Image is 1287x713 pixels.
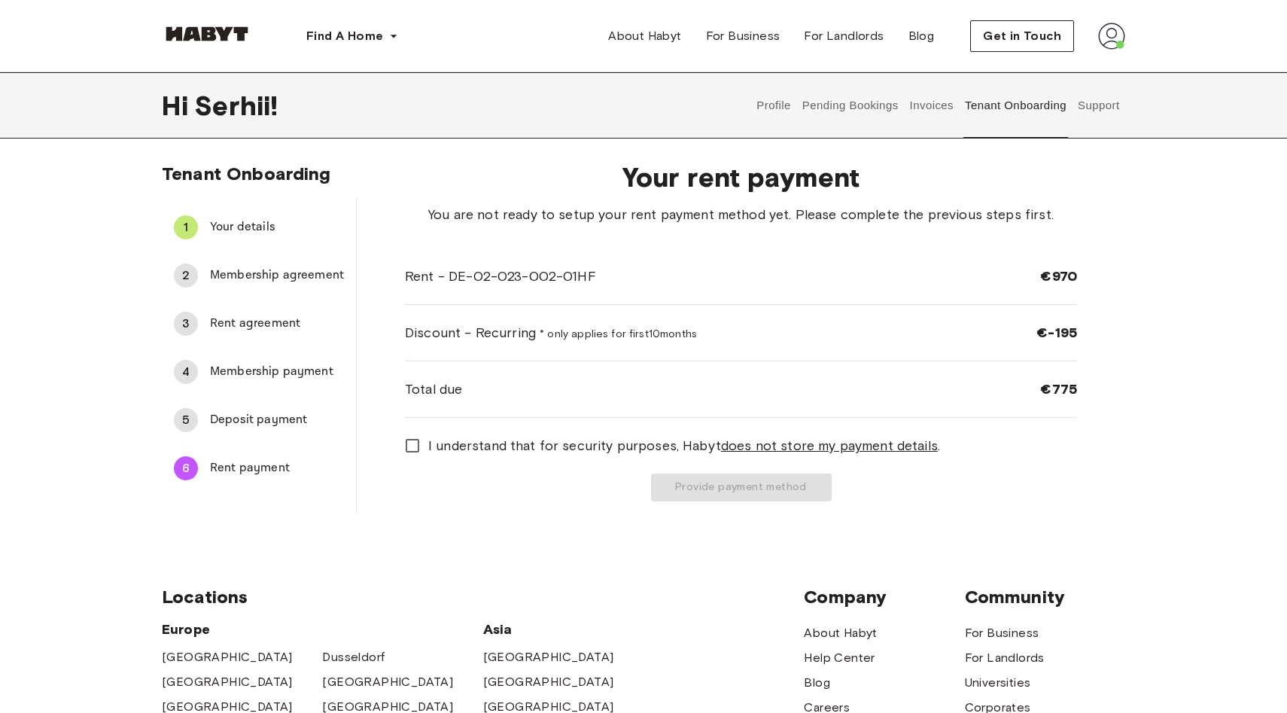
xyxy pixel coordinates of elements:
[963,72,1069,139] button: Tenant Onboarding
[210,315,344,333] span: Rent agreement
[792,21,896,51] a: For Landlords
[174,360,198,384] div: 4
[965,674,1031,692] a: Universities
[694,21,793,51] a: For Business
[294,21,410,51] button: Find A Home
[908,27,935,45] span: Blog
[194,90,278,121] span: Serhii !
[162,620,483,638] span: Europe
[162,354,356,390] div: 4Membership payment
[596,21,693,51] a: About Habyt
[1036,324,1077,342] span: €-195
[162,163,331,184] span: Tenant Onboarding
[804,649,875,667] a: Help Center
[210,218,344,236] span: Your details
[608,27,681,45] span: About Habyt
[162,648,293,666] a: [GEOGRAPHIC_DATA]
[983,27,1061,45] span: Get in Touch
[896,21,947,51] a: Blog
[174,215,198,239] div: 1
[405,161,1077,193] span: Your rent payment
[804,624,877,642] a: About Habyt
[405,323,697,343] span: Discount - Recurring
[800,72,900,139] button: Pending Bookings
[405,267,596,286] span: Rent - DE-02-023-002-01HF
[174,408,198,432] div: 5
[162,673,293,691] a: [GEOGRAPHIC_DATA]
[210,267,344,285] span: Membership agreement
[162,586,804,608] span: Locations
[210,363,344,381] span: Membership payment
[405,379,462,399] span: Total due
[804,27,884,45] span: For Landlords
[162,209,356,245] div: 1Your details
[174,456,198,480] div: 6
[483,620,643,638] span: Asia
[174,312,198,336] div: 3
[162,257,356,294] div: 2Membership agreement
[405,205,1077,224] span: You are not ready to setup your rent payment method yet. Please complete the previous steps first.
[804,674,830,692] a: Blog
[970,20,1074,52] button: Get in Touch
[804,586,964,608] span: Company
[540,328,697,340] span: * only applies for first 10 months
[210,459,344,477] span: Rent payment
[210,411,344,429] span: Deposit payment
[322,673,453,691] a: [GEOGRAPHIC_DATA]
[174,264,198,288] div: 2
[162,26,252,41] img: Habyt
[162,450,356,486] div: 6Rent payment
[751,72,1125,139] div: user profile tabs
[706,27,780,45] span: For Business
[322,648,385,666] a: Dusseldorf
[162,90,194,121] span: Hi
[755,72,793,139] button: Profile
[1076,72,1121,139] button: Support
[483,648,614,666] a: [GEOGRAPHIC_DATA]
[965,624,1039,642] a: For Business
[965,649,1045,667] a: For Landlords
[428,436,940,456] span: I understand that for security purposes, Habyt .
[1098,23,1125,50] img: avatar
[483,673,614,691] a: [GEOGRAPHIC_DATA]
[721,437,938,454] u: does not store my payment details
[965,586,1125,608] span: Community
[306,27,383,45] span: Find A Home
[1040,380,1077,398] span: €775
[1040,267,1077,285] span: €970
[162,306,356,342] div: 3Rent agreement
[908,72,955,139] button: Invoices
[162,402,356,438] div: 5Deposit payment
